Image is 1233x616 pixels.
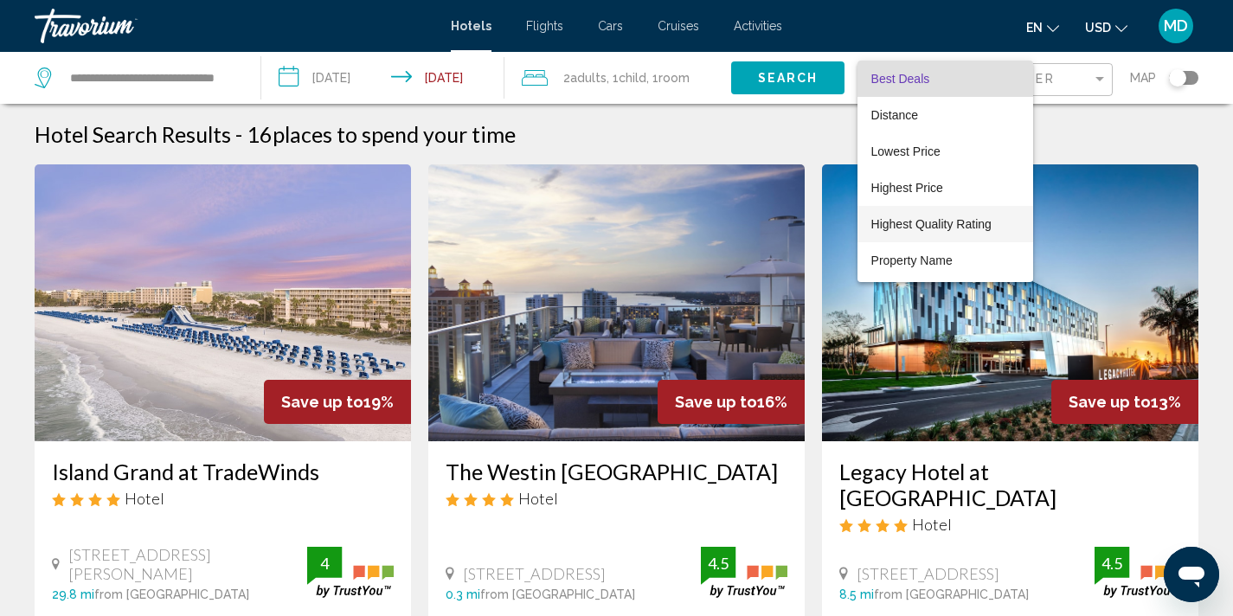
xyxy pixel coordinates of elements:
div: Sort by [857,61,1033,282]
span: Highest Quality Rating [871,217,992,231]
span: Best Deals [871,72,930,86]
span: Distance [871,108,918,122]
iframe: Button to launch messaging window [1164,547,1219,602]
span: Lowest Price [871,144,941,158]
span: Property Name [871,253,953,267]
span: Highest Price [871,181,943,195]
